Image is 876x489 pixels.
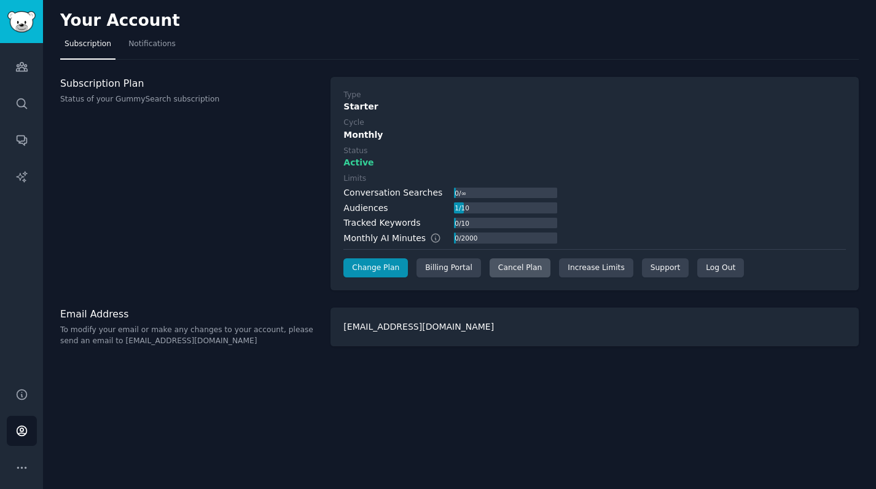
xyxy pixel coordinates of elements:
div: Cycle [343,117,364,129]
img: GummySearch logo [7,11,36,33]
div: Status [343,146,367,157]
div: 0 / 2000 [454,233,479,244]
div: [EMAIL_ADDRESS][DOMAIN_NAME] [330,308,859,346]
div: 1 / 10 [454,202,471,213]
div: Billing Portal [416,258,481,278]
div: Audiences [343,202,388,215]
div: Monthly [343,129,846,141]
div: Tracked Keywords [343,217,420,229]
div: Conversation Searches [343,186,442,199]
a: Subscription [60,34,115,60]
span: Active [343,156,373,169]
div: Type [343,90,361,101]
div: Log Out [697,258,744,278]
a: Change Plan [343,258,408,278]
h2: Your Account [60,11,180,31]
div: Starter [343,100,846,113]
a: Support [642,258,689,278]
a: Notifications [124,34,180,60]
a: Increase Limits [559,258,633,278]
h3: Email Address [60,308,318,320]
div: Limits [343,173,366,185]
p: To modify your email or make any changes to your account, please send an email to [EMAIL_ADDRESS]... [60,325,318,346]
h3: Subscription Plan [60,77,318,90]
span: Subscription [65,39,111,50]
p: Status of your GummySearch subscription [60,94,318,105]
div: 0 / ∞ [454,188,467,199]
span: Notifications [128,39,176,50]
div: 0 / 10 [454,218,471,229]
div: Cancel Plan [490,258,550,278]
div: Monthly AI Minutes [343,232,453,245]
